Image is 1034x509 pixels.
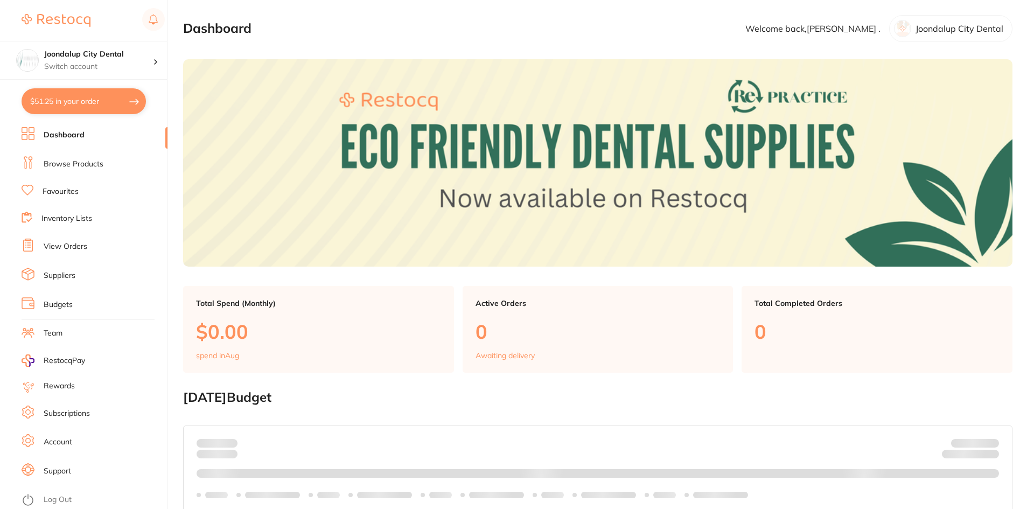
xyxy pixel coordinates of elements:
a: Suppliers [44,270,75,281]
a: Rewards [44,381,75,392]
a: Team [44,328,62,339]
strong: $0.00 [980,451,999,461]
p: Budget: [951,439,999,448]
p: Remaining: [942,448,999,461]
a: Restocq Logo [22,8,90,33]
h2: [DATE] Budget [183,390,1012,405]
img: RestocqPay [22,354,34,367]
img: Restocq Logo [22,14,90,27]
strong: $0.00 [219,438,237,448]
a: Dashboard [44,130,85,141]
p: Labels extended [245,491,300,499]
p: Labels [653,491,676,499]
p: Labels extended [693,491,748,499]
p: $0.00 [196,320,441,343]
p: Spent: [197,439,237,448]
p: Awaiting delivery [476,351,535,360]
span: RestocqPay [44,355,85,366]
p: Active Orders [476,299,721,308]
a: Support [44,466,71,477]
p: Labels [429,491,452,499]
a: Budgets [44,299,73,310]
p: Switch account [44,61,153,72]
a: Total Completed Orders0 [742,286,1012,373]
a: Total Spend (Monthly)$0.00spend inAug [183,286,454,373]
p: Total Spend (Monthly) [196,299,441,308]
p: Labels extended [581,491,636,499]
h4: Joondalup City Dental [44,49,153,60]
p: Labels extended [469,491,524,499]
p: month [197,448,237,461]
h2: Dashboard [183,21,251,36]
p: Joondalup City Dental [916,24,1003,33]
a: RestocqPay [22,354,85,367]
button: Log Out [22,492,164,509]
p: spend in Aug [196,351,239,360]
a: Account [44,437,72,448]
p: Labels extended [357,491,412,499]
a: Active Orders0Awaiting delivery [463,286,733,373]
a: View Orders [44,241,87,252]
p: Total Completed Orders [754,299,1000,308]
p: 0 [754,320,1000,343]
strong: $NaN [978,438,999,448]
img: Joondalup City Dental [17,50,38,71]
p: Labels [205,491,228,499]
a: Inventory Lists [41,213,92,224]
a: Subscriptions [44,408,90,419]
p: Labels [541,491,564,499]
a: Log Out [44,494,72,505]
a: Favourites [43,186,79,197]
p: Welcome back, [PERSON_NAME] . [745,24,881,33]
a: Browse Products [44,159,103,170]
p: Labels [317,491,340,499]
button: $51.25 in your order [22,88,146,114]
img: Dashboard [183,59,1012,267]
p: 0 [476,320,721,343]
